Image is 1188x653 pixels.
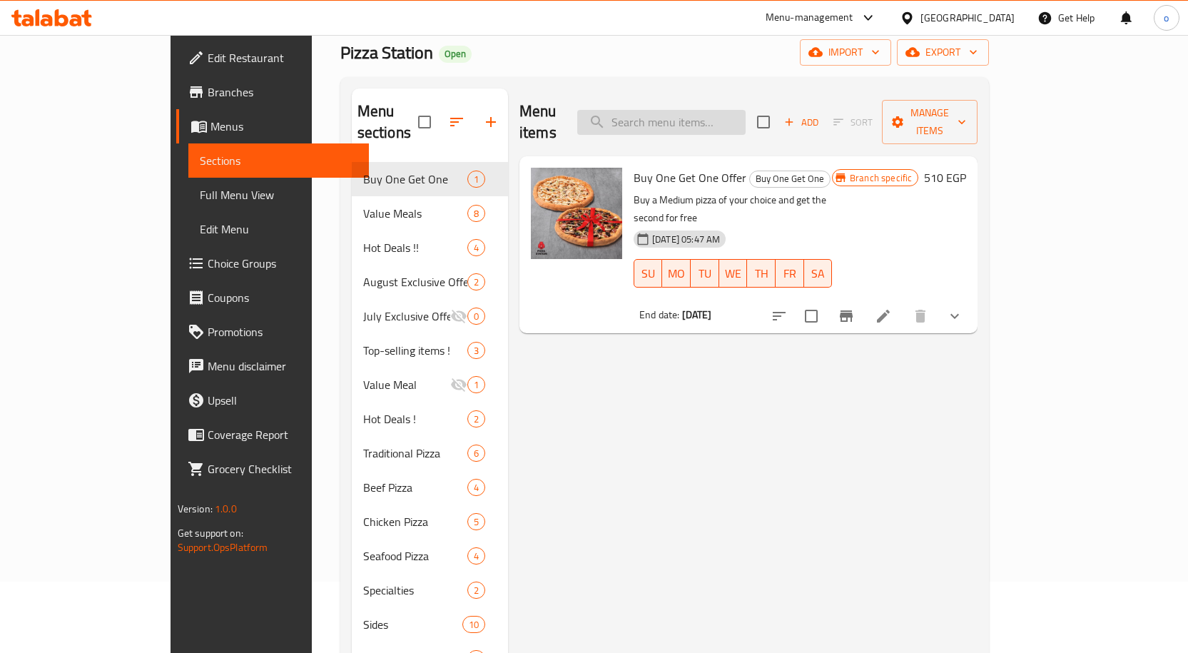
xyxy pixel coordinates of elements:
[188,178,369,212] a: Full Menu View
[766,9,853,26] div: Menu-management
[778,111,824,133] button: Add
[893,104,966,140] span: Manage items
[352,162,508,196] div: Buy One Get One1
[352,436,508,470] div: Traditional Pizza6
[352,299,508,333] div: July Exclusive Offers0
[208,392,357,409] span: Upsell
[468,310,484,323] span: 0
[844,171,918,185] span: Branch specific
[468,275,484,289] span: 2
[467,547,485,565] div: items
[450,308,467,325] svg: Inactive section
[176,109,369,143] a: Menus
[946,308,963,325] svg: Show Choices
[363,308,450,325] div: July Exclusive Offers
[467,376,485,393] div: items
[467,513,485,530] div: items
[363,582,467,599] div: Specialties
[352,333,508,368] div: Top-selling items !3
[440,105,474,139] span: Sort sections
[634,167,746,188] span: Buy One Get One Offer
[725,263,742,284] span: WE
[634,191,832,227] p: Buy a Medium pizza of your choice and get the second for free
[352,368,508,402] div: Value Meal1
[176,280,369,315] a: Coupons
[810,263,827,284] span: SA
[352,265,508,299] div: August Exclusive Offers2
[176,349,369,383] a: Menu disclaimer
[188,143,369,178] a: Sections
[188,212,369,246] a: Edit Menu
[340,36,433,69] span: Pizza Station
[462,616,485,633] div: items
[467,410,485,427] div: items
[363,513,467,530] span: Chicken Pizza
[352,470,508,505] div: Beef Pizza4
[463,618,484,632] span: 10
[577,110,746,135] input: search
[668,263,685,284] span: MO
[178,524,243,542] span: Get support on:
[363,410,467,427] span: Hot Deals !
[750,171,830,187] span: Buy One Get One
[646,233,726,246] span: [DATE] 05:47 AM
[468,584,484,597] span: 2
[747,259,776,288] button: TH
[468,241,484,255] span: 4
[468,207,484,221] span: 8
[363,376,450,393] span: Value Meal
[467,479,485,496] div: items
[897,39,989,66] button: export
[176,246,369,280] a: Choice Groups
[363,616,462,633] span: Sides
[176,417,369,452] a: Coverage Report
[800,39,891,66] button: import
[691,259,719,288] button: TU
[208,255,357,272] span: Choice Groups
[363,205,467,222] span: Value Meals
[748,107,778,137] span: Select section
[781,263,798,284] span: FR
[882,100,978,144] button: Manage items
[176,383,369,417] a: Upsell
[200,152,357,169] span: Sections
[719,259,748,288] button: WE
[908,44,978,61] span: export
[363,445,467,462] span: Traditional Pizza
[1164,10,1169,26] span: o
[352,505,508,539] div: Chicken Pizza5
[210,118,357,135] span: Menus
[938,299,972,333] button: show more
[352,573,508,607] div: Specialties2
[363,479,467,496] span: Beef Pizza
[208,289,357,306] span: Coupons
[208,323,357,340] span: Promotions
[352,607,508,642] div: Sides10
[363,547,467,565] span: Seafood Pizza
[634,259,662,288] button: SU
[200,186,357,203] span: Full Menu View
[903,299,938,333] button: delete
[762,299,796,333] button: sort-choices
[824,111,882,133] span: Select section first
[519,101,560,143] h2: Menu items
[696,263,714,284] span: TU
[352,402,508,436] div: Hot Deals !2
[176,315,369,349] a: Promotions
[753,263,770,284] span: TH
[468,515,484,529] span: 5
[357,101,418,143] h2: Menu sections
[468,412,484,426] span: 2
[640,263,656,284] span: SU
[811,44,880,61] span: import
[363,239,467,256] span: Hot Deals !!
[662,259,691,288] button: MO
[363,342,467,359] div: Top-selling items !
[467,582,485,599] div: items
